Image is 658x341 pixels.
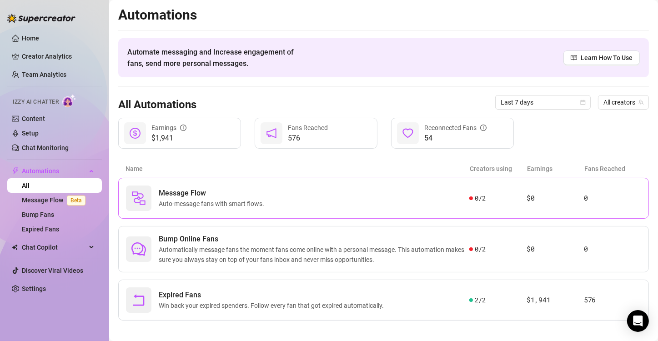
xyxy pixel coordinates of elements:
[151,133,186,144] span: $1,941
[159,199,268,209] span: Auto-message fans with smart flows.
[151,123,186,133] div: Earnings
[131,293,146,307] span: rollback
[627,310,649,332] div: Open Intercom Messenger
[470,164,527,174] article: Creators using
[159,234,469,245] span: Bump Online Fans
[581,53,633,63] span: Learn How To Use
[12,167,19,175] span: thunderbolt
[22,130,39,137] a: Setup
[402,128,413,139] span: heart
[638,100,644,105] span: team
[22,182,30,189] a: All
[22,226,59,233] a: Expired Fans
[180,125,186,131] span: info-circle
[118,6,649,24] h2: Automations
[22,115,45,122] a: Content
[580,100,586,105] span: calendar
[527,295,584,306] article: $1,941
[288,133,328,144] span: 576
[22,144,69,151] a: Chat Monitoring
[527,244,584,255] article: $0
[480,125,487,131] span: info-circle
[22,240,86,255] span: Chat Copilot
[159,301,387,311] span: Win back your expired spenders. Follow every fan that got expired automatically.
[475,193,485,203] span: 0 / 2
[501,95,585,109] span: Last 7 days
[563,50,640,65] a: Learn How To Use
[126,164,470,174] article: Name
[475,295,485,305] span: 2 / 2
[130,128,141,139] span: dollar
[603,95,643,109] span: All creators
[22,35,39,42] a: Home
[131,191,146,206] img: svg%3e
[62,94,76,107] img: AI Chatter
[159,188,268,199] span: Message Flow
[288,124,328,131] span: Fans Reached
[571,55,577,61] span: read
[7,14,75,23] img: logo-BBDzfeDw.svg
[22,196,89,204] a: Message FlowBeta
[22,285,46,292] a: Settings
[159,290,387,301] span: Expired Fans
[527,164,584,174] article: Earnings
[22,267,83,274] a: Discover Viral Videos
[131,242,146,256] span: comment
[127,46,302,69] span: Automate messaging and Increase engagement of fans, send more personal messages.
[22,211,54,218] a: Bump Fans
[13,98,59,106] span: Izzy AI Chatter
[22,49,95,64] a: Creator Analytics
[424,123,487,133] div: Reconnected Fans
[67,196,85,206] span: Beta
[584,193,641,204] article: 0
[584,295,641,306] article: 576
[584,244,641,255] article: 0
[527,193,584,204] article: $0
[266,128,277,139] span: notification
[159,245,469,265] span: Automatically message fans the moment fans come online with a personal message. This automation m...
[22,164,86,178] span: Automations
[22,71,66,78] a: Team Analytics
[584,164,642,174] article: Fans Reached
[12,244,18,251] img: Chat Copilot
[424,133,487,144] span: 54
[118,98,196,112] h3: All Automations
[475,244,485,254] span: 0 / 2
